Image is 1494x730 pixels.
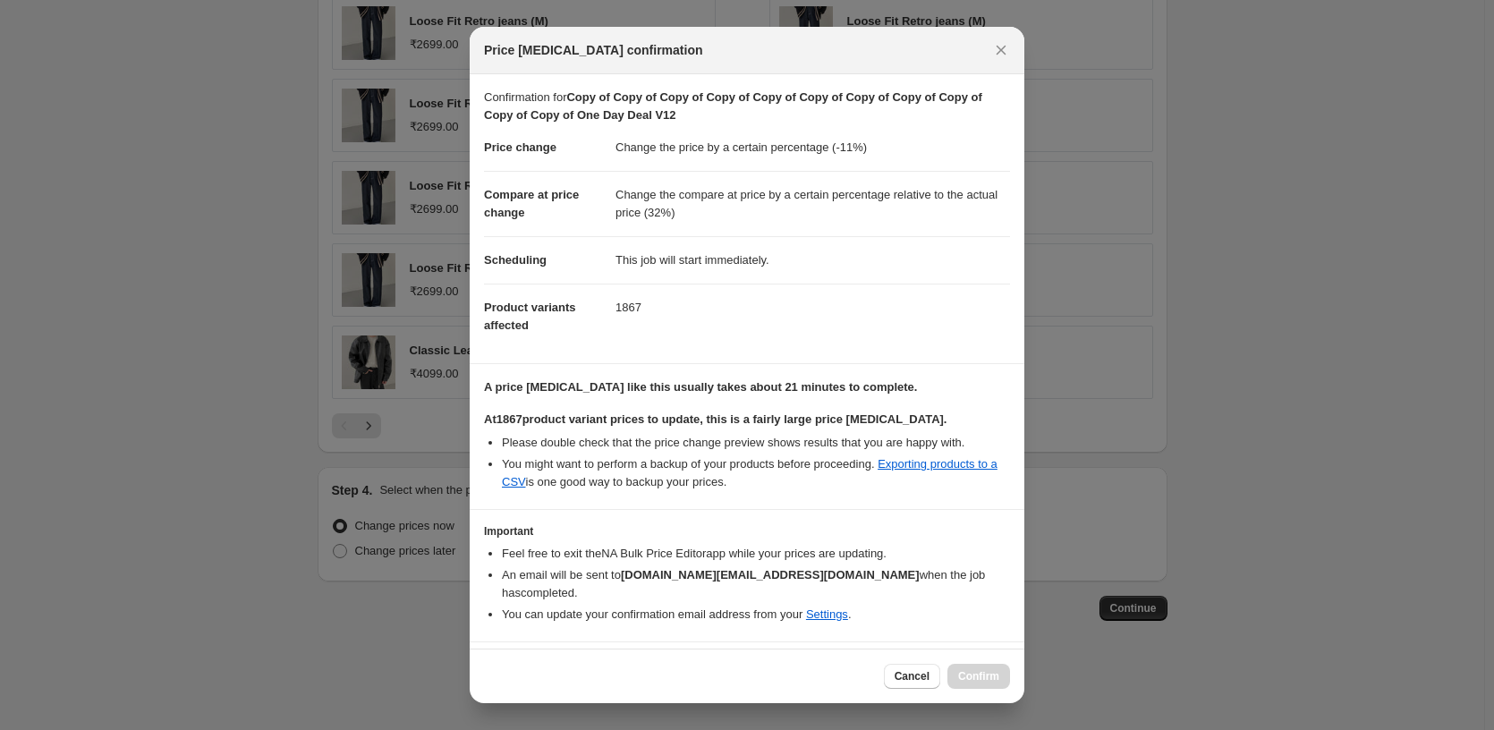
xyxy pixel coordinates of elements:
span: Compare at price change [484,188,579,219]
li: Please double check that the price change preview shows results that you are happy with. [502,434,1010,452]
span: Scheduling [484,253,547,267]
b: At 1867 product variant prices to update, this is a fairly large price [MEDICAL_DATA]. [484,412,946,426]
li: An email will be sent to when the job has completed . [502,566,1010,602]
b: Copy of Copy of Copy of Copy of Copy of Copy of Copy of Copy of Copy of Copy of Copy of One Day D... [484,90,982,122]
span: Price [MEDICAL_DATA] confirmation [484,41,703,59]
b: [DOMAIN_NAME][EMAIL_ADDRESS][DOMAIN_NAME] [621,568,920,581]
span: Cancel [895,669,930,683]
li: Feel free to exit the NA Bulk Price Editor app while your prices are updating. [502,545,1010,563]
button: Cancel [884,664,940,689]
span: Price change [484,140,556,154]
dd: Change the price by a certain percentage (-11%) [615,124,1010,171]
p: Confirmation for [484,89,1010,124]
dd: This job will start immediately. [615,236,1010,284]
a: Exporting products to a CSV [502,457,997,488]
b: A price [MEDICAL_DATA] like this usually takes about 21 minutes to complete. [484,380,917,394]
li: You might want to perform a backup of your products before proceeding. is one good way to backup ... [502,455,1010,491]
dd: 1867 [615,284,1010,331]
span: Product variants affected [484,301,576,332]
button: Close [989,38,1014,63]
h3: Important [484,524,1010,539]
a: Settings [806,607,848,621]
li: You can update your confirmation email address from your . [502,606,1010,624]
dd: Change the compare at price by a certain percentage relative to the actual price (32%) [615,171,1010,236]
